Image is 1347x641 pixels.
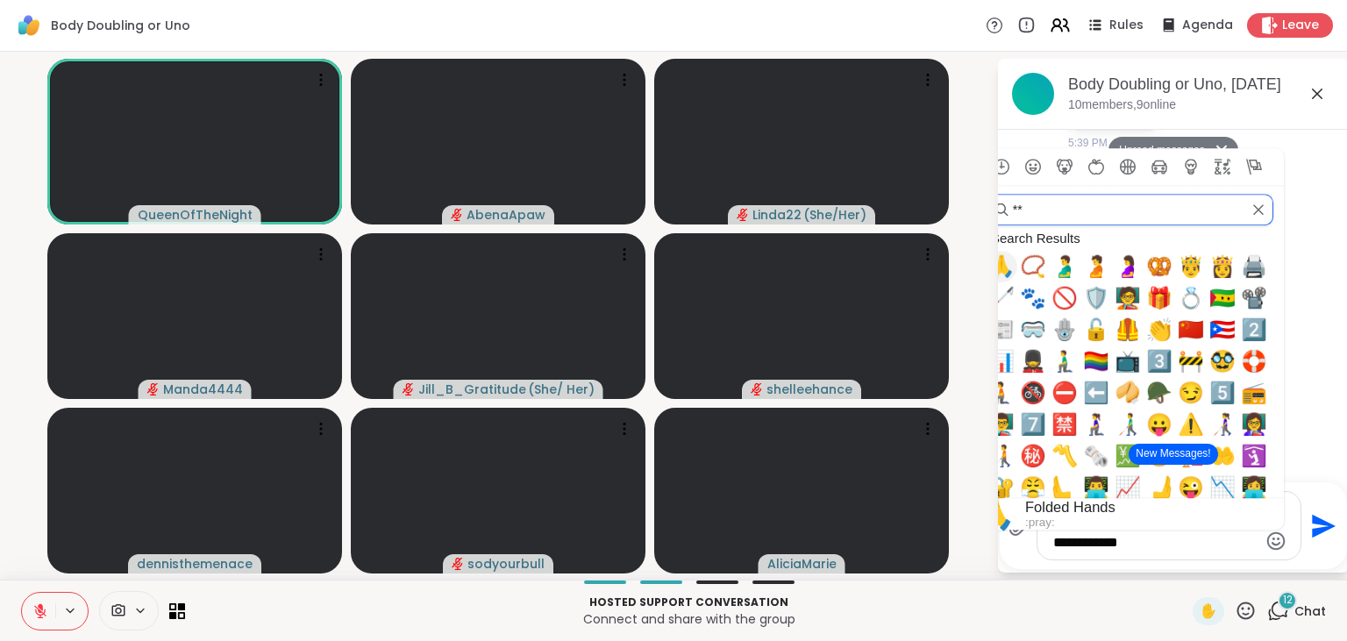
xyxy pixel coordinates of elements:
[1129,444,1217,465] button: New Messages!
[751,383,763,395] span: audio-muted
[752,206,802,224] span: Linda22
[1012,73,1054,115] img: Body Doubling or Uno, Oct 10
[1109,17,1144,34] span: Rules
[737,209,749,221] span: audio-muted
[1294,602,1326,620] span: Chat
[163,381,243,398] span: Manda4444
[1068,96,1176,114] p: 10 members, 9 online
[1200,601,1217,622] span: ✋
[767,555,837,573] span: AliciaMarie
[766,381,852,398] span: shelleehance
[196,610,1182,628] p: Connect and share with the group
[452,558,464,570] span: audio-muted
[418,381,526,398] span: Jill_B_Gratitude
[14,11,44,40] img: ShareWell Logomark
[1282,17,1319,34] span: Leave
[451,209,463,221] span: audio-muted
[403,383,415,395] span: audio-muted
[147,383,160,395] span: audio-muted
[138,206,253,224] span: QueenOfTheNight
[467,555,545,573] span: sodyourbull
[528,381,595,398] span: ( She/ Her )
[1301,506,1341,545] button: Send
[1068,74,1335,96] div: Body Doubling or Uno, [DATE]
[1068,135,1108,151] span: 5:39 PM
[1265,531,1286,552] button: Emoji picker
[1108,137,1209,165] button: Unread messages
[803,206,866,224] span: ( She/Her )
[1283,593,1293,608] span: 12
[196,595,1182,610] p: Hosted support conversation
[137,555,253,573] span: dennisthemenace
[467,206,545,224] span: AbenaApaw
[51,17,190,34] span: Body Doubling or Uno
[1182,17,1233,34] span: Agenda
